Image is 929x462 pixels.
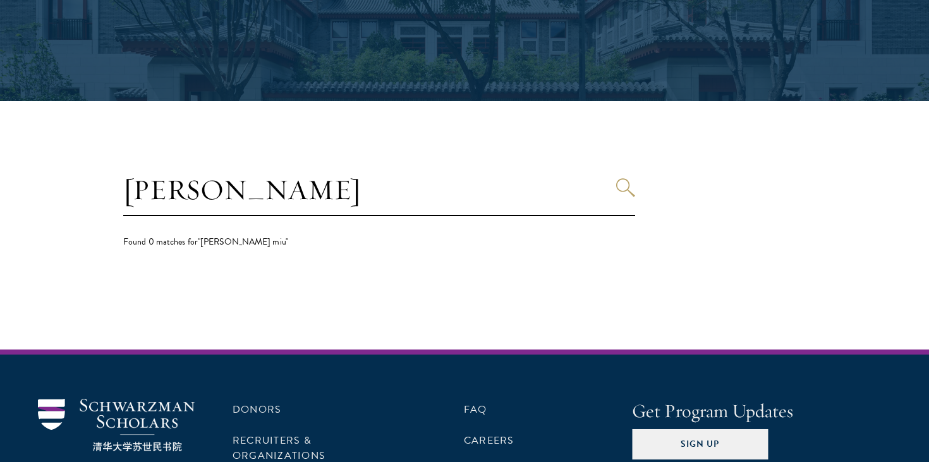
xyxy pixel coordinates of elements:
[38,399,195,451] img: Schwarzman Scholars
[632,429,768,459] button: Sign Up
[616,178,635,197] button: Search
[632,399,891,424] h4: Get Program Updates
[123,235,635,248] div: Found 0 matches for
[233,402,281,417] a: Donors
[198,235,288,248] span: "[PERSON_NAME] miu"
[123,164,635,216] input: Search
[464,433,514,448] a: Careers
[464,402,487,417] a: FAQ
